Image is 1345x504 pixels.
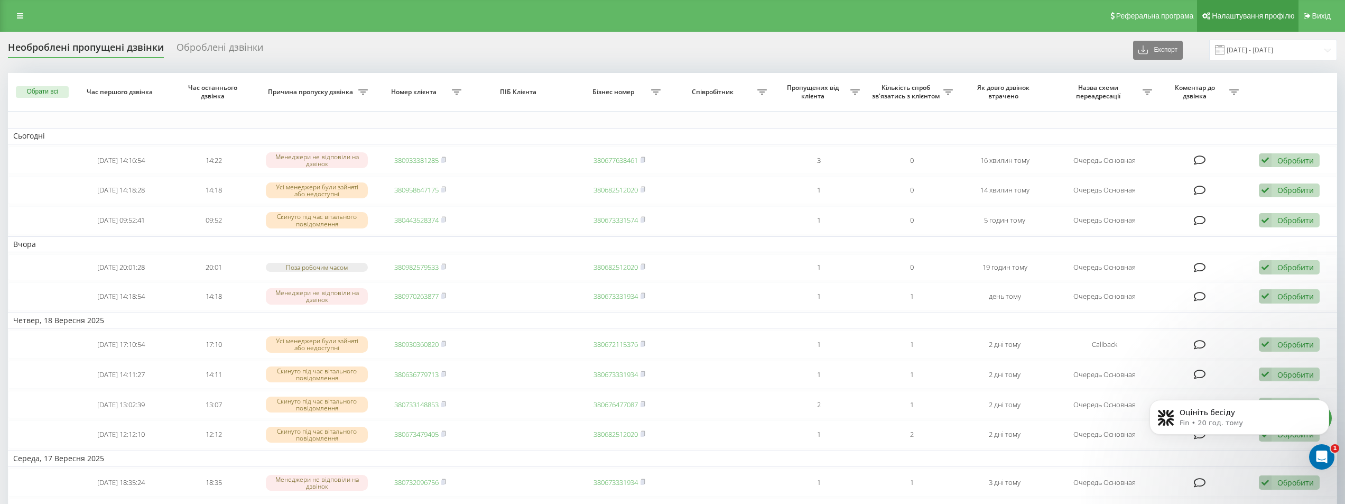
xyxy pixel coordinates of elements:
[75,391,168,419] td: [DATE] 13:02:39
[865,331,958,359] td: 1
[75,420,168,448] td: [DATE] 12:12:10
[772,254,865,280] td: 1
[266,475,368,491] div: Менеджери не відповіли на дзвінок
[865,469,958,497] td: 1
[593,185,638,195] a: 380682512020
[1133,41,1183,60] button: Експорт
[1331,444,1339,453] span: 1
[1277,215,1314,225] div: Обробити
[772,331,865,359] td: 1
[75,146,168,175] td: [DATE] 14:16:54
[865,282,958,310] td: 1
[593,262,638,272] a: 380682512020
[865,391,958,419] td: 1
[1051,146,1157,175] td: Очередь Основная
[593,370,638,379] a: 380673331934
[958,420,1051,448] td: 2 дні тому
[168,254,261,280] td: 20:01
[168,420,261,448] td: 12:12
[1277,262,1314,272] div: Обробити
[958,282,1051,310] td: день тому
[958,206,1051,234] td: 5 годин тому
[1277,478,1314,488] div: Обробити
[8,236,1337,252] td: Вчора
[1051,206,1157,234] td: Очередь Основная
[16,86,69,98] button: Обрати всі
[1116,12,1194,20] span: Реферальна програма
[772,391,865,419] td: 2
[1277,340,1314,350] div: Обробити
[1051,361,1157,389] td: Очередь Основная
[1051,469,1157,497] td: Очередь Основная
[1051,282,1157,310] td: Очередь Основная
[958,254,1051,280] td: 19 годин тому
[958,176,1051,204] td: 14 хвилин тому
[1134,378,1345,475] iframe: Intercom notifications повідомлення
[75,282,168,310] td: [DATE] 14:18:54
[865,361,958,389] td: 1
[772,469,865,497] td: 1
[1163,84,1229,100] span: Коментар до дзвінка
[593,429,638,439] a: 380682512020
[394,478,439,487] a: 380732096756
[266,263,368,272] div: Поза робочим часом
[75,361,168,389] td: [DATE] 14:11:27
[593,340,638,349] a: 380672115376
[168,391,261,419] td: 13:07
[394,185,439,195] a: 380958647175
[593,155,638,165] a: 380677638461
[958,469,1051,497] td: 3 дні тому
[865,254,958,280] td: 0
[578,88,651,96] span: Бізнес номер
[168,206,261,234] td: 09:52
[1277,155,1314,166] div: Обробити
[168,282,261,310] td: 14:18
[75,206,168,234] td: [DATE] 09:52:41
[870,84,943,100] span: Кількість спроб зв'язатись з клієнтом
[1277,185,1314,195] div: Обробити
[772,176,865,204] td: 1
[177,42,263,58] div: Оброблені дзвінки
[394,291,439,301] a: 380970263877
[593,478,638,487] a: 380673331934
[266,182,368,198] div: Усі менеджери були зайняті або недоступні
[865,420,958,448] td: 2
[394,215,439,225] a: 380443528374
[865,206,958,234] td: 0
[772,282,865,310] td: 1
[772,361,865,389] td: 1
[168,469,261,497] td: 18:35
[1277,370,1314,380] div: Обробити
[671,88,757,96] span: Співробітник
[379,88,452,96] span: Номер клієнта
[1051,420,1157,448] td: Очередь Основная
[266,397,368,413] div: Скинуто під час вітального повідомлення
[1051,254,1157,280] td: Очередь Основная
[593,291,638,301] a: 380673331934
[968,84,1042,100] span: Як довго дзвінок втрачено
[8,313,1337,328] td: Четвер, 18 Вересня 2025
[168,146,261,175] td: 14:22
[1051,391,1157,419] td: Очередь Основная
[958,146,1051,175] td: 16 хвилин тому
[865,146,958,175] td: 0
[772,206,865,234] td: 1
[593,215,638,225] a: 380673331574
[168,176,261,204] td: 14:18
[865,176,958,204] td: 0
[477,88,563,96] span: ПІБ Клієнта
[75,469,168,497] td: [DATE] 18:35:24
[958,391,1051,419] td: 2 дні тому
[266,288,368,304] div: Менеджери не відповіли на дзвінок
[394,429,439,439] a: 380673479405
[772,146,865,175] td: 3
[1056,84,1143,100] span: Назва схеми переадресації
[266,152,368,168] div: Менеджери не відповіли на дзвінок
[394,400,439,409] a: 380733148853
[1212,12,1294,20] span: Налаштування профілю
[266,88,358,96] span: Причина пропуску дзвінка
[394,155,439,165] a: 380933381285
[772,420,865,448] td: 1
